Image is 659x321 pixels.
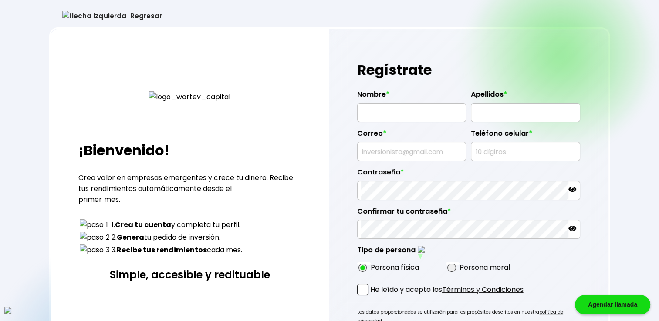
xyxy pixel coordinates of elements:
label: Persona física [371,262,419,273]
label: Persona moral [460,262,510,273]
label: Apellidos [471,90,580,103]
td: 1. y completa tu perfil. [111,219,242,231]
a: flecha izquierdaRegresar [49,4,609,27]
button: Regresar [49,4,175,27]
img: paso 1 [80,219,108,230]
div: Agendar llamada [575,295,650,314]
img: logos_whatsapp-icon.svg [4,307,11,314]
input: inversionista@gmail.com [361,142,463,160]
p: He leído y acepto los [370,284,524,295]
h2: ¡Bienvenido! [78,140,301,161]
strong: Genera [116,232,144,242]
td: 2. tu pedido de inversión. [111,231,242,243]
label: Tipo de persona [357,246,425,259]
label: Correo [357,129,466,142]
strong: Recibe tus rendimientos [116,245,206,255]
img: logo_wortev_capital [149,91,230,102]
label: Contraseña [357,168,580,181]
h3: Simple, accesible y redituable [78,267,301,282]
p: Crea valor en empresas emergentes y crece tu dinero. Recibe tus rendimientos automáticamente desd... [78,172,301,205]
td: 3. cada mes. [111,244,242,256]
img: paso 3 [80,244,109,255]
img: paso 2 [80,232,109,243]
label: Teléfono celular [471,129,580,142]
img: flecha izquierda [62,11,126,21]
strong: Crea tu cuenta [115,220,171,230]
input: 10 dígitos [475,142,576,160]
h1: Regístrate [357,57,580,83]
label: Nombre [357,90,466,103]
label: Confirmar tu contraseña [357,207,580,220]
a: Términos y Condiciones [442,284,524,294]
img: tooltip-black-small.png [418,246,425,253]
